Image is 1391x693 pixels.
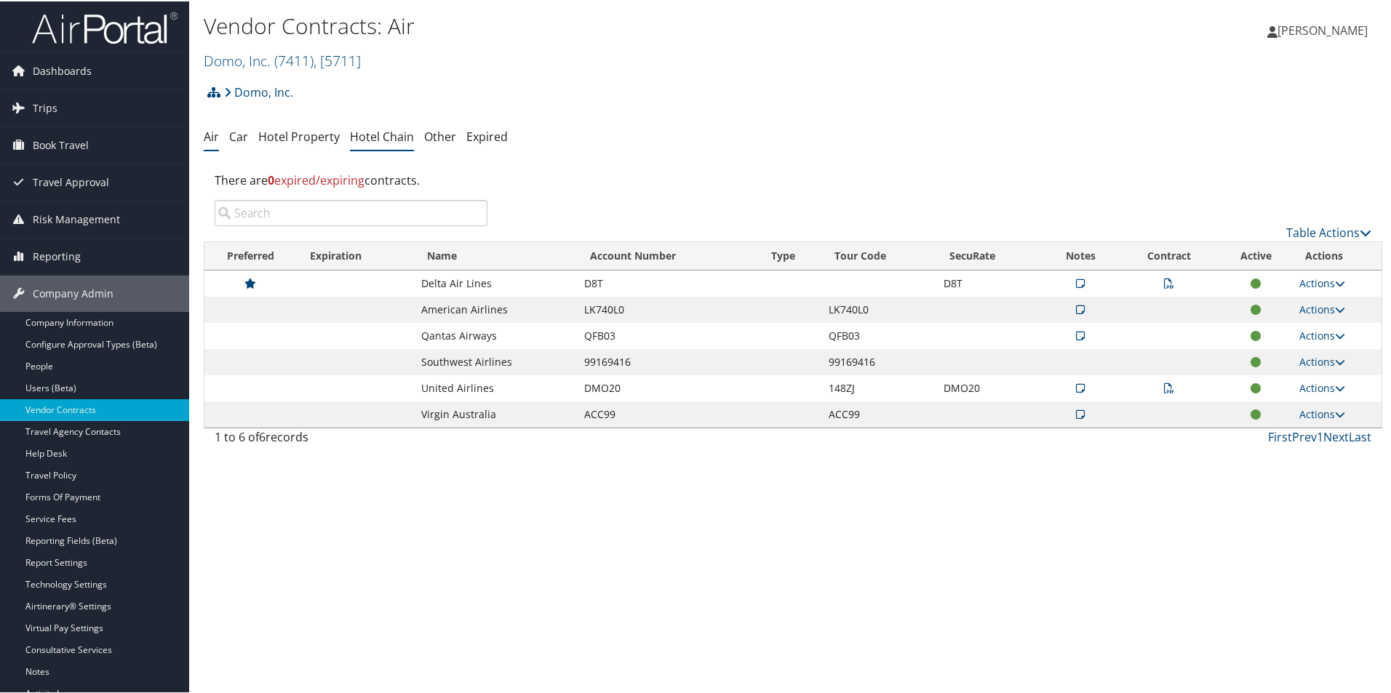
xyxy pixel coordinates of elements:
[33,89,57,125] span: Trips
[821,295,936,321] td: LK740L0
[1299,406,1345,420] a: Actions
[215,427,487,452] div: 1 to 6 of records
[1323,428,1349,444] a: Next
[1299,380,1345,393] a: Actions
[821,374,936,400] td: 148ZJ
[314,49,361,69] span: , [ 5711 ]
[274,49,314,69] span: ( 7411 )
[1349,428,1371,444] a: Last
[577,374,759,400] td: DMO20
[758,241,821,269] th: Type: activate to sort column ascending
[414,348,576,374] td: Southwest Airlines
[204,159,1382,199] div: There are contracts.
[1292,241,1382,269] th: Actions
[1286,223,1371,239] a: Table Actions
[1299,275,1345,289] a: Actions
[224,76,293,105] a: Domo, Inc.
[1299,301,1345,315] a: Actions
[577,295,759,321] td: LK740L0
[577,321,759,348] td: QFB03
[577,269,759,295] td: D8T
[1043,241,1118,269] th: Notes: activate to sort column ascending
[215,199,487,225] input: Search
[268,171,364,187] span: expired/expiring
[821,321,936,348] td: QFB03
[268,171,274,187] strong: 0
[577,241,759,269] th: Account Number: activate to sort column ascending
[414,241,576,269] th: Name: activate to sort column ascending
[1299,327,1345,341] a: Actions
[229,127,248,143] a: Car
[936,269,1043,295] td: D8T
[577,400,759,426] td: ACC99
[204,49,361,69] a: Domo, Inc.
[33,163,109,199] span: Travel Approval
[33,274,113,311] span: Company Admin
[33,200,120,236] span: Risk Management
[297,241,415,269] th: Expiration: activate to sort column ascending
[577,348,759,374] td: 99169416
[258,127,340,143] a: Hotel Property
[1292,428,1317,444] a: Prev
[936,374,1043,400] td: DMO20
[1278,21,1368,37] span: [PERSON_NAME]
[1317,428,1323,444] a: 1
[33,52,92,88] span: Dashboards
[204,127,219,143] a: Air
[1220,241,1292,269] th: Active: activate to sort column ascending
[414,269,576,295] td: Delta Air Lines
[414,295,576,321] td: American Airlines
[414,321,576,348] td: Qantas Airways
[424,127,456,143] a: Other
[821,348,936,374] td: 99169416
[204,9,989,40] h1: Vendor Contracts: Air
[32,9,178,44] img: airportal-logo.png
[33,126,89,162] span: Book Travel
[1299,353,1345,367] a: Actions
[1267,7,1382,51] a: [PERSON_NAME]
[33,237,81,273] span: Reporting
[414,400,576,426] td: Virgin Australia
[1117,241,1219,269] th: Contract: activate to sort column ascending
[350,127,414,143] a: Hotel Chain
[936,241,1043,269] th: SecuRate: activate to sort column ascending
[204,241,297,269] th: Preferred: activate to sort column ascending
[414,374,576,400] td: United Airlines
[466,127,508,143] a: Expired
[821,400,936,426] td: ACC99
[821,241,936,269] th: Tour Code: activate to sort column ascending
[259,428,266,444] span: 6
[1268,428,1292,444] a: First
